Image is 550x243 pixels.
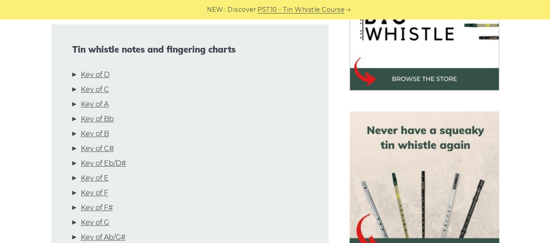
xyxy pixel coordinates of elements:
[81,232,126,243] a: Key of Ab/G#
[81,113,114,125] a: Key of Bb
[81,143,114,154] a: Key of C#
[81,128,109,140] a: Key of B
[81,202,113,213] a: Key of F#
[81,84,109,95] a: Key of C
[81,217,109,228] a: Key of G
[72,44,308,55] span: Tin whistle notes and fingering charts
[227,5,256,15] span: Discover
[207,5,225,15] span: NEW:
[81,158,126,169] a: Key of Eb/D#
[81,99,109,110] a: Key of A
[81,173,109,184] a: Key of E
[257,5,344,15] a: PST10 - Tin Whistle Course
[81,69,110,80] a: Key of D
[81,187,108,199] a: Key of F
